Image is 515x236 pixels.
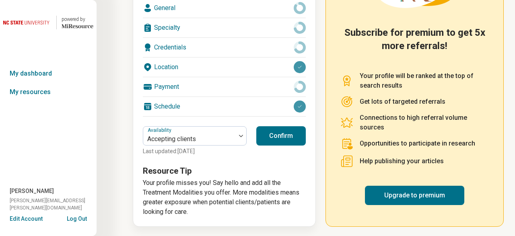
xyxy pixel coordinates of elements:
div: Schedule [143,97,306,116]
div: Credentials [143,38,306,57]
span: [PERSON_NAME][EMAIL_ADDRESS][PERSON_NAME][DOMAIN_NAME] [10,197,97,211]
img: North Carolina State University [3,13,51,32]
p: Your profile will be ranked at the top of search results [360,71,489,90]
span: [PERSON_NAME] [10,187,54,195]
a: North Carolina State University powered by [3,13,93,32]
button: Edit Account [10,215,43,223]
p: Help publishing your articles [360,156,444,166]
p: Your profile misses you! Say hello and add all the Treatment Modalities you offer. More modalitie... [143,178,306,217]
div: Payment [143,77,306,96]
div: Location [143,57,306,77]
p: Opportunities to participate in research [360,139,475,148]
p: Get lots of targeted referrals [360,97,445,107]
a: Upgrade to premium [365,186,464,205]
p: Connections to high referral volume sources [360,113,489,132]
div: powered by [62,16,93,23]
p: Last updated: [DATE] [143,147,247,156]
label: Availability [148,127,173,133]
h2: Subscribe for premium to get 5x more referrals! [340,26,489,62]
button: Log Out [67,215,87,221]
button: Confirm [256,126,306,146]
div: Specialty [143,18,306,37]
h3: Resource Tip [143,165,306,176]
